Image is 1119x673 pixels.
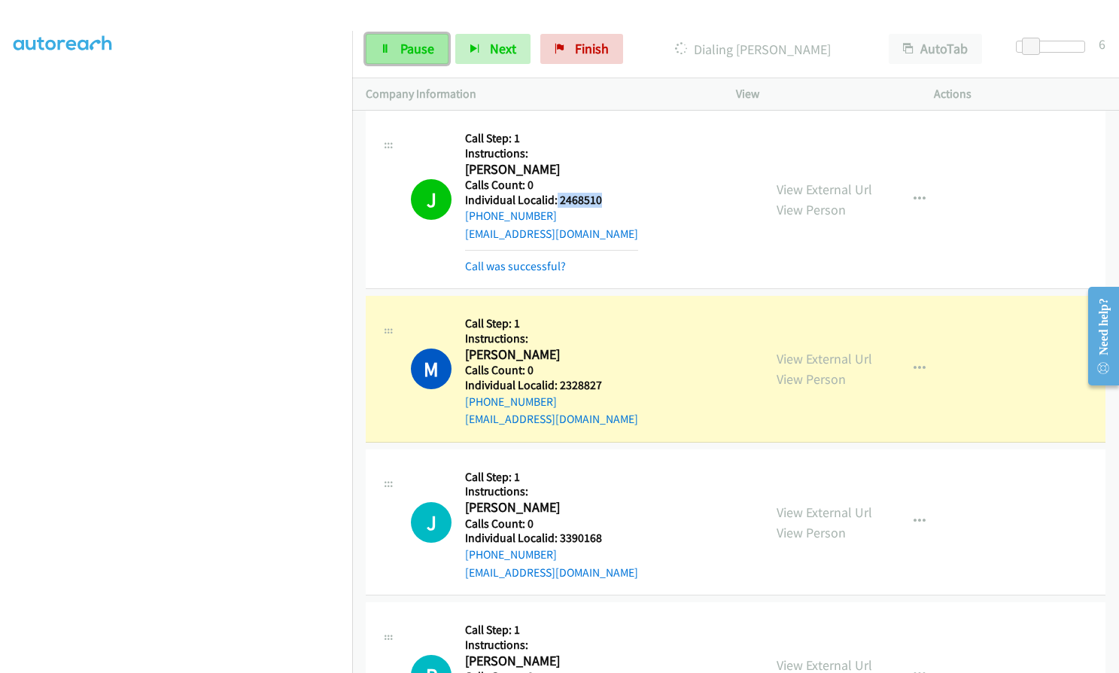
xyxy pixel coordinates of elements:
a: [EMAIL_ADDRESS][DOMAIN_NAME] [465,227,638,241]
h2: [PERSON_NAME] [465,346,619,364]
button: Next [455,34,531,64]
a: [EMAIL_ADDRESS][DOMAIN_NAME] [465,565,638,580]
h5: Calls Count: 0 [465,363,638,378]
h1: J [411,179,452,220]
a: [PHONE_NUMBER] [465,209,557,223]
p: View [736,85,908,103]
h2: [PERSON_NAME] [465,499,619,516]
h5: Individual Localid: 3390168 [465,531,638,546]
h1: J [411,502,452,543]
a: View External Url [777,350,872,367]
h2: [PERSON_NAME] [465,161,619,178]
a: View Person [777,370,846,388]
a: View External Url [777,181,872,198]
h5: Individual Localid: 2468510 [465,193,638,208]
div: 6 [1099,34,1105,54]
h5: Calls Count: 0 [465,516,638,531]
h5: Calls Count: 0 [465,178,638,193]
a: Call was successful? [465,259,566,273]
span: Pause [400,40,434,57]
h5: Instructions: [465,484,638,499]
p: Company Information [366,85,709,103]
a: View Person [777,201,846,218]
h5: Individual Localid: 2328827 [465,378,638,393]
h5: Instructions: [465,331,638,346]
h5: Instructions: [465,638,638,653]
h5: Call Step: 1 [465,470,638,485]
h5: Call Step: 1 [465,131,638,146]
button: AutoTab [889,34,982,64]
h5: Call Step: 1 [465,316,638,331]
a: View External Url [777,504,872,521]
div: The call is yet to be attempted [411,502,452,543]
span: Next [490,40,516,57]
a: [PHONE_NUMBER] [465,547,557,562]
p: Dialing [PERSON_NAME] [643,39,862,59]
span: Finish [575,40,609,57]
p: Actions [934,85,1105,103]
a: Pause [366,34,449,64]
h5: Instructions: [465,146,638,161]
h5: Call Step: 1 [465,623,638,638]
a: Finish [540,34,623,64]
iframe: Resource Center [1075,276,1119,396]
a: [EMAIL_ADDRESS][DOMAIN_NAME] [465,412,638,426]
a: [PHONE_NUMBER] [465,394,557,409]
a: View Person [777,524,846,541]
h1: M [411,349,452,389]
h2: [PERSON_NAME] [465,653,619,670]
